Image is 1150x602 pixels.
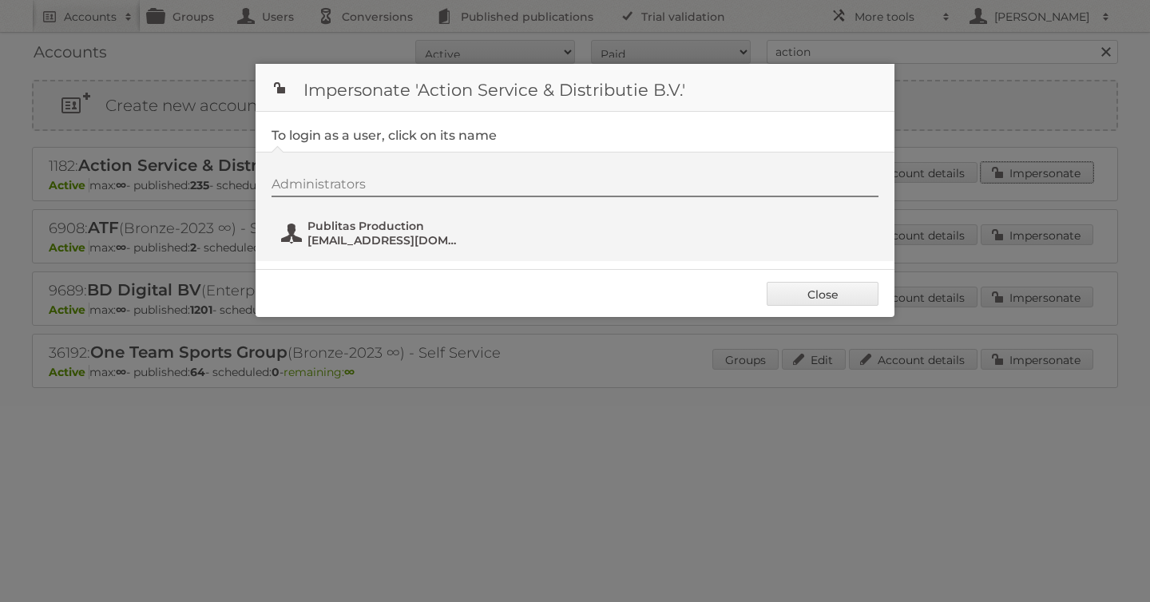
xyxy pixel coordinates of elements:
[256,64,894,112] h1: Impersonate 'Action Service & Distributie B.V.'
[272,176,878,197] div: Administrators
[307,219,462,233] span: Publitas Production
[307,233,462,248] span: [EMAIL_ADDRESS][DOMAIN_NAME]
[767,282,878,306] a: Close
[280,217,467,249] button: Publitas Production [EMAIL_ADDRESS][DOMAIN_NAME]
[272,128,497,143] legend: To login as a user, click on its name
